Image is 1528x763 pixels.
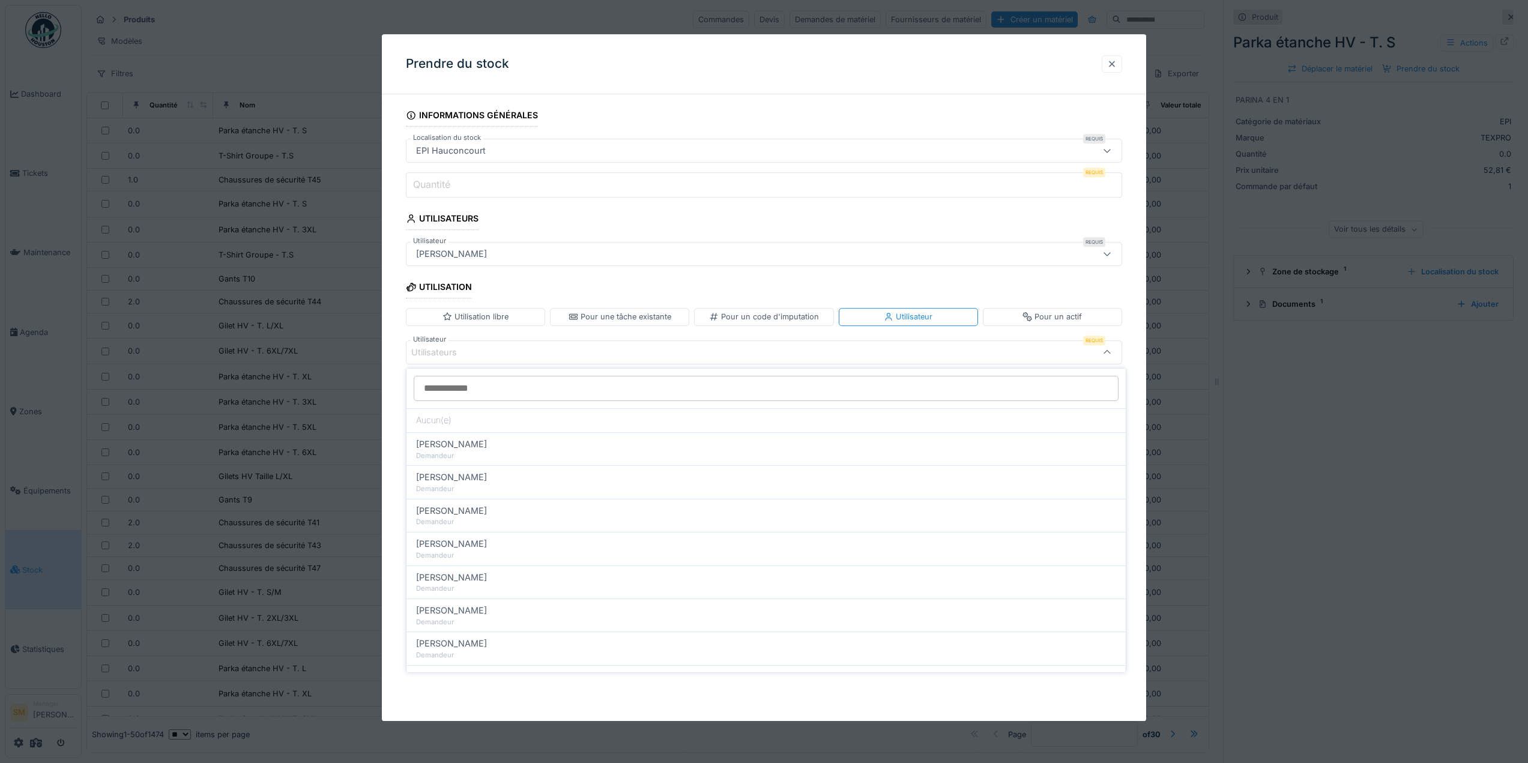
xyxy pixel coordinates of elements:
[1083,167,1105,177] div: Requis
[416,451,1116,461] div: Demandeur
[569,312,671,323] div: Pour une tâche existante
[416,650,1116,660] div: Demandeur
[406,408,1126,432] div: Aucun(e)
[416,571,487,584] span: [PERSON_NAME]
[416,671,487,684] span: [PERSON_NAME]
[406,106,538,127] div: Informations générales
[411,247,492,261] div: [PERSON_NAME]
[1083,336,1105,345] div: Requis
[406,56,509,71] h3: Prendre du stock
[416,517,1116,527] div: Demandeur
[411,144,491,157] div: EPI Hauconcourt
[416,471,487,484] span: [PERSON_NAME]
[416,617,1116,627] div: Demandeur
[416,604,487,617] span: [PERSON_NAME]
[411,177,453,192] label: Quantité
[416,537,487,550] span: [PERSON_NAME]
[1022,312,1082,323] div: Pour un actif
[884,312,932,323] div: Utilisateur
[416,438,487,451] span: [PERSON_NAME]
[406,278,472,298] div: Utilisation
[1083,237,1105,247] div: Requis
[411,346,474,359] div: Utilisateurs
[442,312,509,323] div: Utilisation libre
[411,334,448,345] label: Utilisateur
[1083,134,1105,143] div: Requis
[411,236,448,246] label: Utilisateur
[416,584,1116,594] div: Demandeur
[411,133,483,143] label: Localisation du stock
[416,484,1116,494] div: Demandeur
[416,504,487,517] span: [PERSON_NAME]
[416,550,1116,561] div: Demandeur
[406,210,479,230] div: Utilisateurs
[709,312,819,323] div: Pour un code d'imputation
[416,637,487,650] span: [PERSON_NAME]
